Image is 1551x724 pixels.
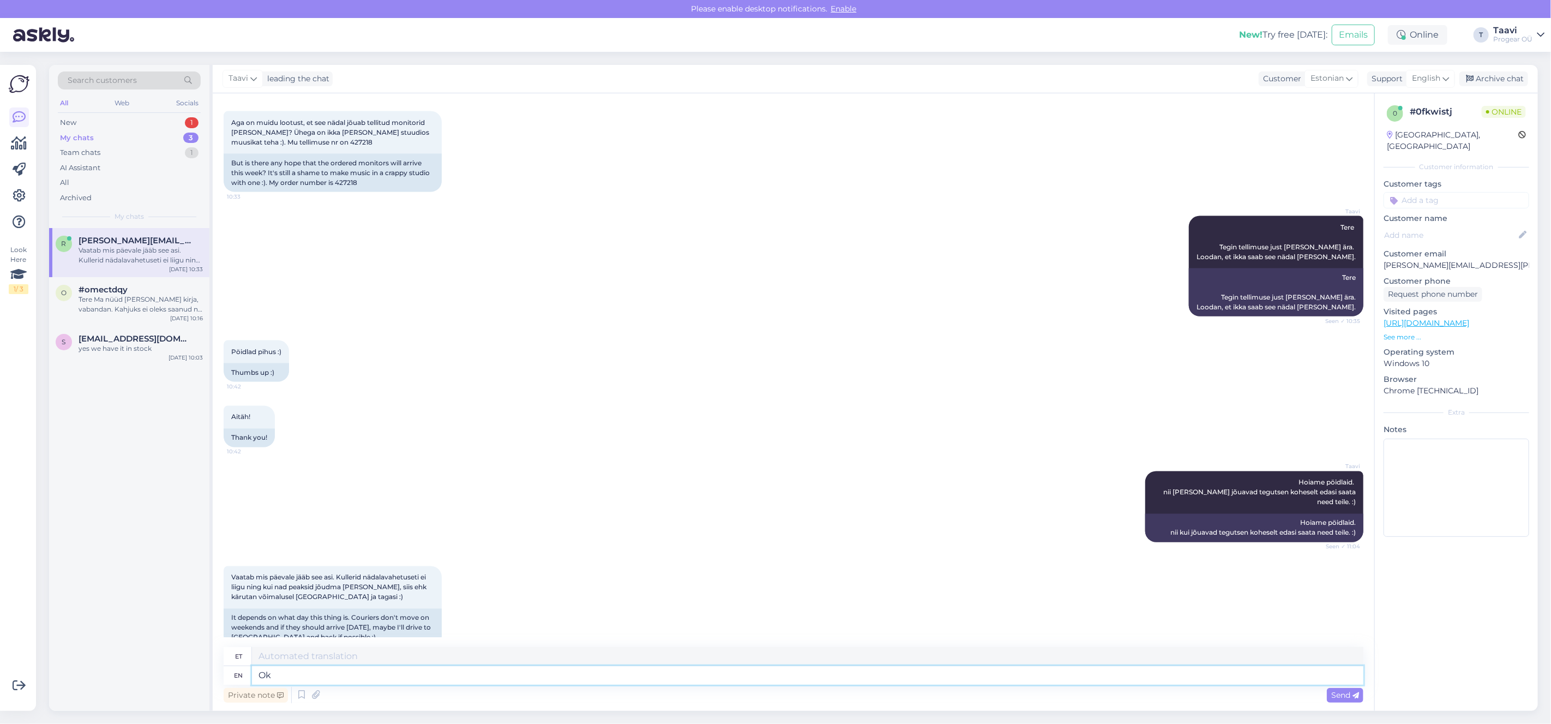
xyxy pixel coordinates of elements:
div: Hoiame pöidlaid. nii kui jõuavad tegutsen koheselt edasi saata need teile. :) [1145,514,1363,542]
div: All [58,96,70,110]
span: Send [1331,690,1359,700]
textarea: Ok [252,666,1363,685]
p: Customer tags [1384,178,1529,190]
div: [DATE] 10:16 [170,314,203,322]
div: All [60,177,69,188]
input: Add a tag [1384,192,1529,208]
div: Online [1388,25,1447,45]
span: Taavi [229,73,248,85]
span: Online [1482,106,1526,118]
div: Thumbs up :) [224,363,289,382]
div: yes we have it in stock [79,344,203,354]
div: [DATE] 10:03 [169,354,203,362]
button: Emails [1332,25,1375,45]
a: [URL][DOMAIN_NAME] [1384,318,1469,328]
span: Estonian [1310,73,1344,85]
span: #omectdqy [79,285,128,295]
span: Taavi [1319,463,1360,471]
p: Visited pages [1384,306,1529,318]
div: Private note [224,688,288,703]
div: 1 / 3 [9,284,28,294]
span: Search customers [68,75,137,86]
p: Notes [1384,424,1529,435]
div: Customer information [1384,162,1529,172]
span: rene.rumberg@gmail.com [79,236,192,246]
span: Enable [828,4,860,14]
span: o [61,289,67,297]
div: Thank you! [224,429,275,447]
span: Taavi [1319,207,1360,216]
div: # 0fkwistj [1410,105,1482,118]
p: Customer email [1384,248,1529,260]
div: 1 [185,147,199,158]
input: Add name [1384,229,1517,241]
div: [GEOGRAPHIC_DATA], [GEOGRAPHIC_DATA] [1387,129,1518,152]
div: My chats [60,133,94,143]
div: 3 [183,133,199,143]
b: New! [1239,29,1263,40]
p: Customer name [1384,213,1529,224]
div: It depends on what day this thing is. Couriers don't move on weekends and if they should arrive [... [224,609,442,647]
span: r [62,240,67,248]
img: Askly Logo [9,74,29,94]
div: Extra [1384,408,1529,417]
div: Archive chat [1459,71,1528,86]
div: Taavi [1493,26,1532,35]
p: Chrome [TECHNICAL_ID] [1384,385,1529,397]
div: Archived [60,193,92,204]
p: Operating system [1384,346,1529,358]
span: Soirexen@gmail.com [79,334,192,344]
div: Tere Ma nüüd [PERSON_NAME] kirja, vabandan. Kahjuks ei oleks saanud nii ehk naa laupäeval olime k... [79,295,203,314]
div: Support [1367,73,1403,85]
div: Request phone number [1384,287,1482,302]
div: Progear OÜ [1493,35,1532,44]
span: Hoiame pöidlaid. nii [PERSON_NAME] jõuavad tegutsen koheselt edasi saata need teile. :) [1163,478,1357,506]
div: en [235,666,243,685]
div: Vaatab mis päevale jääb see asi. Kullerid nädalavahetuseti ei liigu ning kui nad peaksid jõudma [... [79,246,203,265]
p: [PERSON_NAME][EMAIL_ADDRESS][PERSON_NAME][DOMAIN_NAME] [1384,260,1529,271]
div: T [1474,27,1489,43]
div: et [235,647,242,666]
div: [DATE] 10:33 [169,265,203,273]
div: Look Here [9,245,28,294]
div: Customer [1259,73,1301,85]
div: leading the chat [263,73,329,85]
span: Seen ✓ 11:04 [1319,543,1360,551]
div: New [60,117,76,128]
div: 1 [185,117,199,128]
span: S [62,338,66,346]
span: 10:42 [227,382,268,391]
p: Customer phone [1384,276,1529,287]
span: 10:42 [227,448,268,456]
div: Socials [174,96,201,110]
div: Tere Tegin tellimuse just [PERSON_NAME] ära. Loodan, et ikka saab see nädal [PERSON_NAME]. [1189,268,1363,316]
p: Windows 10 [1384,358,1529,369]
span: Aga on muidu lootust, et see nädal jõuab tellitud monitorid [PERSON_NAME]? Ühega on ikka [PERSON_... [231,118,431,146]
span: My chats [115,212,144,222]
p: Browser [1384,374,1529,385]
p: See more ... [1384,332,1529,342]
div: Web [113,96,132,110]
span: Seen ✓ 10:35 [1319,317,1360,325]
div: But is there any hope that the ordered monitors will arrive this week? It's still a shame to make... [224,154,442,192]
span: Aitäh! [231,413,250,421]
span: Vaatab mis päevale jääb see asi. Kullerid nädalavahetuseti ei liigu ning kui nad peaksid jõudma [... [231,573,428,601]
div: Try free [DATE]: [1239,28,1327,41]
span: English [1412,73,1440,85]
span: Pöidlad pihus :) [231,348,281,356]
div: Team chats [60,147,100,158]
div: AI Assistant [60,163,100,173]
span: 0 [1393,109,1397,117]
a: TaaviProgear OÜ [1493,26,1544,44]
span: 10:33 [227,193,268,201]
